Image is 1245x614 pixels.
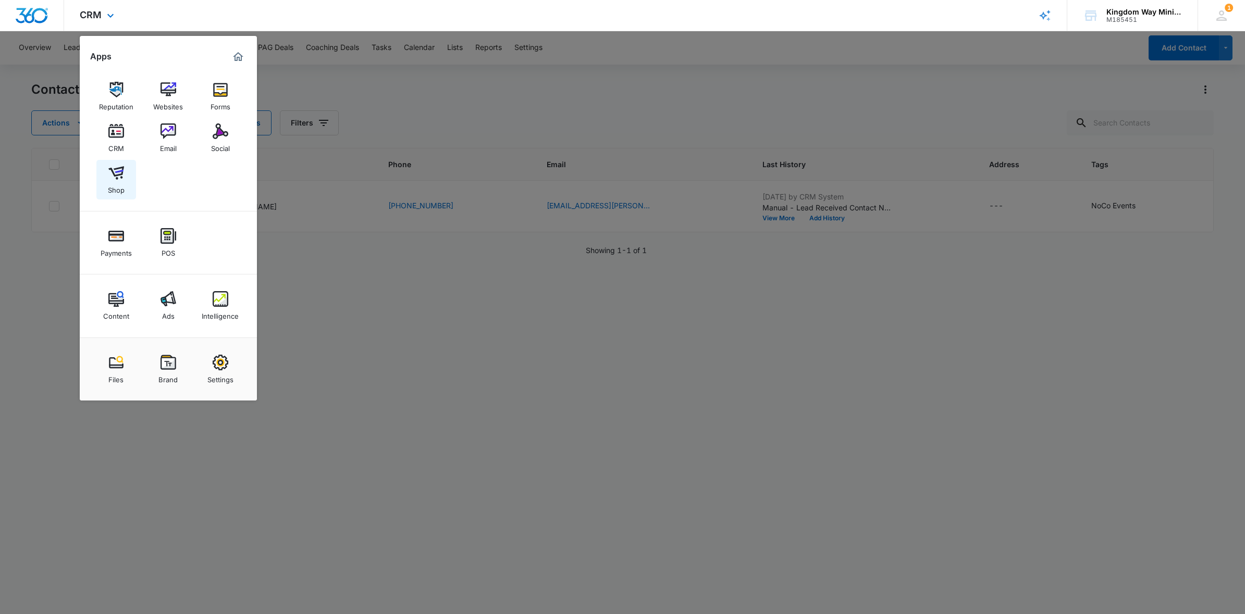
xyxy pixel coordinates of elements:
[149,286,188,325] a: Ads
[207,370,233,384] div: Settings
[96,286,136,325] a: Content
[103,307,129,320] div: Content
[149,349,188,389] a: Brand
[101,244,132,257] div: Payments
[149,223,188,262] a: POS
[153,97,183,111] div: Websites
[211,97,230,111] div: Forms
[108,139,124,153] div: CRM
[1106,16,1182,23] div: account id
[211,139,230,153] div: Social
[201,118,240,158] a: Social
[96,77,136,116] a: Reputation
[160,139,177,153] div: Email
[96,223,136,262] a: Payments
[1106,8,1182,16] div: account name
[158,370,178,384] div: Brand
[108,181,125,194] div: Shop
[162,307,175,320] div: Ads
[96,349,136,389] a: Files
[99,97,133,111] div: Reputation
[149,77,188,116] a: Websites
[80,9,102,20] span: CRM
[90,52,112,61] h2: Apps
[149,118,188,158] a: Email
[162,244,175,257] div: POS
[96,160,136,199] a: Shop
[230,48,246,65] a: Marketing 360® Dashboard
[202,307,239,320] div: Intelligence
[96,118,136,158] a: CRM
[201,77,240,116] a: Forms
[108,370,124,384] div: Files
[201,286,240,325] a: Intelligence
[201,349,240,389] a: Settings
[1225,4,1233,12] span: 1
[1225,4,1233,12] div: notifications count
